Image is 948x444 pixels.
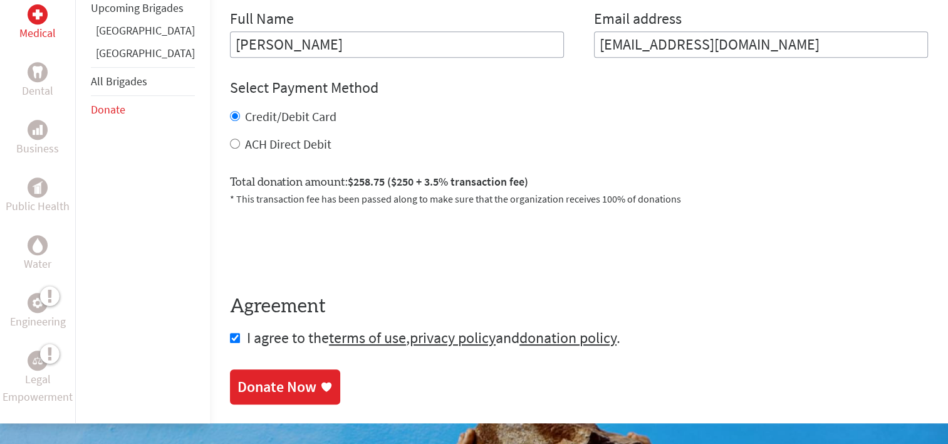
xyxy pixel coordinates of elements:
input: Your Email [594,31,928,58]
a: EngineeringEngineering [10,293,66,330]
img: Legal Empowerment [33,357,43,364]
a: DentalDental [22,62,53,100]
a: privacy policy [410,328,496,347]
li: Honduras [91,45,195,67]
li: Greece [91,22,195,45]
div: Donate Now [237,377,316,397]
p: Public Health [6,198,70,215]
a: Upcoming Brigades [91,1,184,15]
p: Business [16,140,59,157]
img: Business [33,125,43,135]
p: * This transaction fee has been passed along to make sure that the organization receives 100% of ... [230,191,928,206]
a: terms of use [329,328,406,347]
div: Business [28,120,48,140]
li: Donate [91,96,195,124]
h4: Select Payment Method [230,78,928,98]
a: Donate [91,102,125,117]
p: Dental [22,82,53,100]
p: Engineering [10,313,66,330]
div: Dental [28,62,48,82]
a: Donate Now [230,369,340,404]
label: ACH Direct Debit [245,136,331,152]
img: Dental [33,66,43,78]
p: Legal Empowerment [3,371,73,406]
div: Water [28,235,48,255]
img: Public Health [33,181,43,194]
a: [GEOGRAPHIC_DATA] [96,23,195,38]
div: Public Health [28,177,48,198]
p: Medical [19,24,56,42]
span: I agree to the , and . [247,328,620,347]
a: Public HealthPublic Health [6,177,70,215]
img: Water [33,238,43,253]
a: [GEOGRAPHIC_DATA] [96,46,195,60]
a: WaterWater [24,235,51,273]
iframe: reCAPTCHA [230,221,420,270]
li: All Brigades [91,67,195,96]
div: Engineering [28,293,48,313]
div: Legal Empowerment [28,351,48,371]
label: Total donation amount: [230,173,528,191]
a: BusinessBusiness [16,120,59,157]
a: Legal EmpowermentLegal Empowerment [3,351,73,406]
label: Full Name [230,9,294,31]
label: Email address [594,9,682,31]
label: Credit/Debit Card [245,108,336,124]
a: All Brigades [91,74,147,88]
p: Water [24,255,51,273]
h4: Agreement [230,295,928,318]
input: Enter Full Name [230,31,564,58]
div: Medical [28,4,48,24]
a: MedicalMedical [19,4,56,42]
img: Medical [33,9,43,19]
img: Engineering [33,298,43,308]
a: donation policy [519,328,617,347]
span: $258.75 ($250 + 3.5% transaction fee) [348,174,528,189]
